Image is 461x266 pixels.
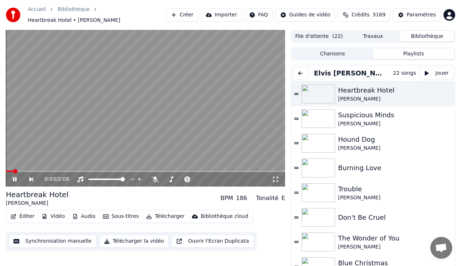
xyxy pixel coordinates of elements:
a: Accueil [28,6,46,13]
img: youka [6,8,20,22]
button: Audio [69,211,99,222]
span: 3169 [373,11,386,19]
div: BPM [220,194,233,203]
div: Don't Be Cruel [338,212,452,223]
button: Synchronisation manuelle [9,235,96,248]
div: Suspicious Minds [338,110,452,120]
div: Trouble [338,184,452,194]
nav: breadcrumb [28,6,166,24]
span: 0:03 [45,176,56,183]
a: Bibliothèque [58,6,90,13]
button: Sous-titres [100,211,142,222]
div: / [45,176,62,183]
div: Burning Love [338,163,452,173]
button: Télécharger la vidéo [99,235,169,248]
div: [PERSON_NAME] [338,120,452,128]
button: Crédits3169 [338,8,390,21]
button: Paramètres [393,8,441,21]
div: Bibliothèque cloud [201,213,248,220]
button: Vidéo [39,211,68,222]
span: Heartbreak Hotel • [PERSON_NAME] [28,17,120,24]
div: Paramètres [407,11,436,19]
button: Importer [201,8,242,21]
div: [PERSON_NAME] [338,194,452,202]
button: Bibliothèque [400,31,454,42]
button: Éditer [8,211,37,222]
span: 2:08 [58,176,69,183]
div: [PERSON_NAME] [338,145,452,152]
span: Crédits [351,11,369,19]
div: Tonalité [256,194,278,203]
button: Ouvrir l'Ecran Duplicata [172,235,254,248]
div: [PERSON_NAME] [6,200,69,207]
div: 186 [236,194,247,203]
div: The Wonder of You [338,233,452,243]
button: Travaux [346,31,400,42]
div: [PERSON_NAME] [338,243,452,251]
button: Télécharger [143,211,187,222]
div: Heartbreak Hotel [338,85,452,95]
button: Guides de vidéo [276,8,335,21]
span: ( 22 ) [333,33,343,40]
button: Playlists [373,48,454,59]
button: FAQ [245,8,273,21]
button: File d'attente [292,31,346,42]
button: Créer [166,8,198,21]
div: E [281,194,285,203]
button: Elvis [PERSON_NAME] [311,68,389,78]
div: Hound Dog [338,134,452,145]
div: 22 songs [393,70,416,77]
button: Chansons [292,48,373,59]
a: Ouvrir le chat [430,237,452,259]
button: Jouer [419,67,453,80]
div: [PERSON_NAME] [338,95,452,103]
div: Heartbreak Hotel [6,189,69,200]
